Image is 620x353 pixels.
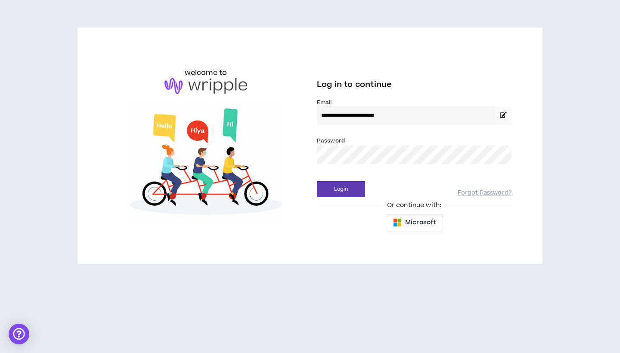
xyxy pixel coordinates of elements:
button: Microsoft [386,214,443,231]
span: Microsoft [405,218,436,227]
label: Password [317,137,345,145]
button: Login [317,181,365,197]
div: Open Intercom Messenger [9,324,29,344]
span: Log in to continue [317,79,392,90]
label: Email [317,99,512,106]
a: Forgot Password? [458,189,512,197]
span: Or continue with: [381,201,447,210]
h6: welcome to [185,68,227,78]
img: logo-brand.png [164,78,247,94]
img: Welcome to Wripple [108,102,303,224]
